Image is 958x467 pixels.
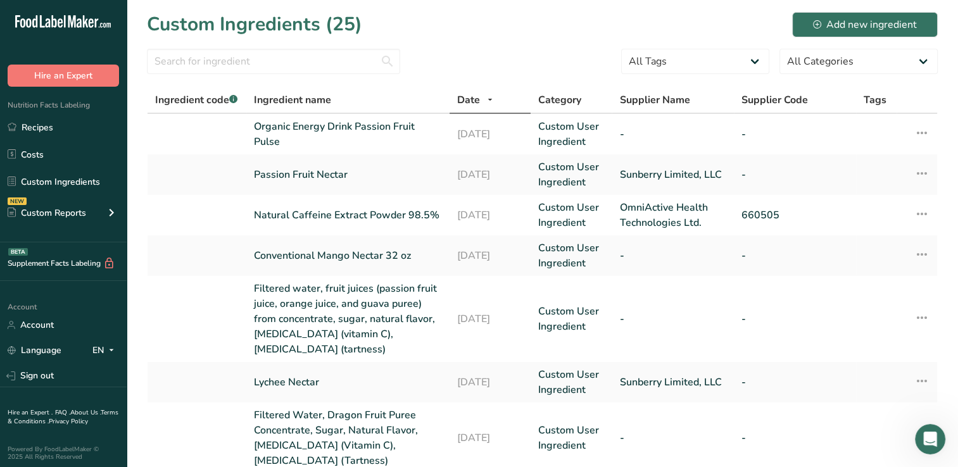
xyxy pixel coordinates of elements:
[8,445,119,461] div: Powered By FoodLabelMaker © 2025 All Rights Reserved
[8,408,53,417] a: Hire an Expert .
[538,367,604,397] a: Custom User Ingredient
[457,92,480,108] span: Date
[741,167,848,182] a: -
[254,92,331,108] span: Ingredient name
[538,119,604,149] a: Custom User Ingredient
[8,408,118,426] a: Terms & Conditions .
[741,311,848,327] a: -
[792,12,938,37] button: Add new ingredient
[92,343,119,358] div: EN
[619,375,726,390] a: Sunberry Limited, LLC
[538,159,604,190] a: Custom User Ingredient
[741,92,808,108] span: Supplier Code
[254,119,442,149] a: Organic Energy Drink Passion Fruit Pulse
[457,127,523,142] a: [DATE]
[619,311,726,327] a: -
[70,408,101,417] a: About Us .
[538,240,604,271] a: Custom User Ingredient
[55,408,70,417] a: FAQ .
[813,17,917,32] div: Add new ingredient
[254,281,442,357] a: Filtered water, fruit juices (passion fruit juice, orange juice, and guava puree) from concentrat...
[457,167,523,182] a: [DATE]
[254,167,442,182] a: Passion Fruit Nectar
[254,208,442,223] a: Natural Caffeine Extract Powder 98.5%
[155,93,237,107] span: Ingredient code
[741,208,848,223] a: 660505
[8,339,61,361] a: Language
[619,167,726,182] a: Sunberry Limited, LLC
[864,92,886,108] span: Tags
[915,424,945,454] iframe: Intercom live chat
[538,92,581,108] span: Category
[49,417,88,426] a: Privacy Policy
[619,92,690,108] span: Supplier Name
[741,430,848,445] a: -
[8,248,28,256] div: BETA
[8,65,119,87] button: Hire an Expert
[254,248,442,263] a: Conventional Mango Nectar 32 oz
[147,10,362,39] h1: Custom Ingredients (25)
[538,304,604,334] a: Custom User Ingredient
[147,49,400,74] input: Search for ingredient
[457,208,523,223] a: [DATE]
[619,430,726,445] a: -
[457,311,523,327] a: [DATE]
[619,127,726,142] a: -
[457,248,523,263] a: [DATE]
[741,127,848,142] a: -
[538,200,604,230] a: Custom User Ingredient
[619,200,726,230] a: OmniActive Health Technologies Ltd.
[8,197,27,205] div: NEW
[538,423,604,453] a: Custom User Ingredient
[457,430,523,445] a: [DATE]
[254,375,442,390] a: Lychee Nectar
[741,248,848,263] a: -
[457,375,523,390] a: [DATE]
[619,248,726,263] a: -
[741,375,848,390] a: -
[8,206,86,220] div: Custom Reports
